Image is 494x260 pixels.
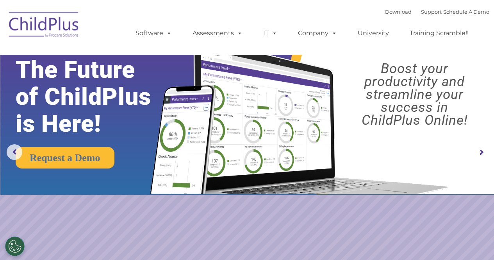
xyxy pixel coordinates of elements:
rs-layer: The Future of ChildPlus is Here! [16,56,173,137]
a: University [350,25,397,41]
a: Software [128,25,180,41]
a: Download [385,9,412,15]
button: Cookies Settings [5,237,25,256]
a: Training Scramble!! [402,25,476,41]
font: | [385,9,489,15]
a: Company [290,25,345,41]
a: Support [421,9,442,15]
span: Phone number [109,84,142,90]
a: Assessments [185,25,250,41]
rs-layer: Boost your productivity and streamline your success in ChildPlus Online! [341,62,488,127]
a: Schedule A Demo [443,9,489,15]
a: IT [255,25,285,41]
span: Last name [109,52,132,57]
a: Request a Demo [16,147,114,169]
img: ChildPlus by Procare Solutions [5,6,83,45]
